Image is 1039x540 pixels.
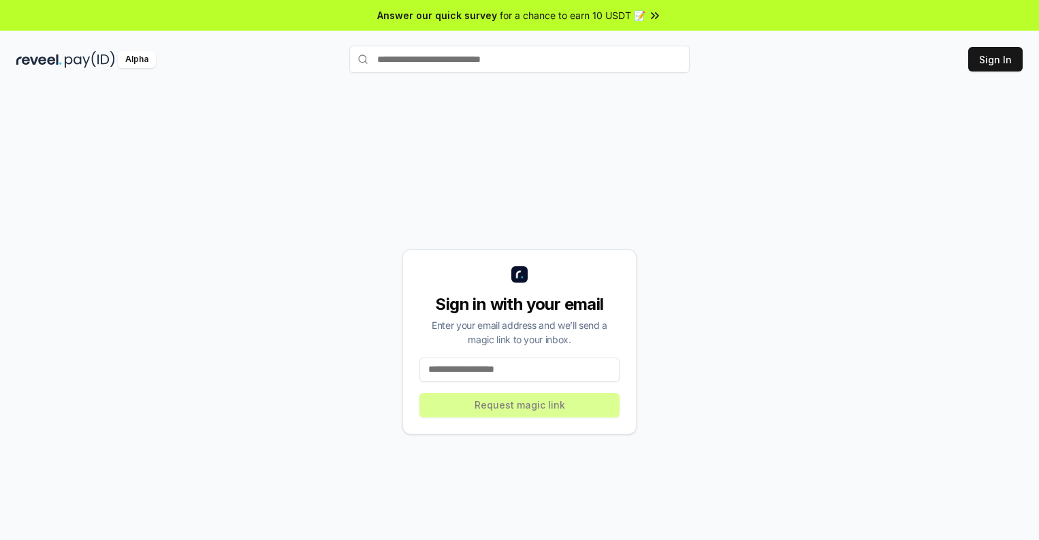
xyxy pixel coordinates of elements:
[65,51,115,68] img: pay_id
[118,51,156,68] div: Alpha
[968,47,1023,72] button: Sign In
[377,8,497,22] span: Answer our quick survey
[16,51,62,68] img: reveel_dark
[419,293,620,315] div: Sign in with your email
[511,266,528,283] img: logo_small
[419,318,620,347] div: Enter your email address and we’ll send a magic link to your inbox.
[500,8,645,22] span: for a chance to earn 10 USDT 📝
